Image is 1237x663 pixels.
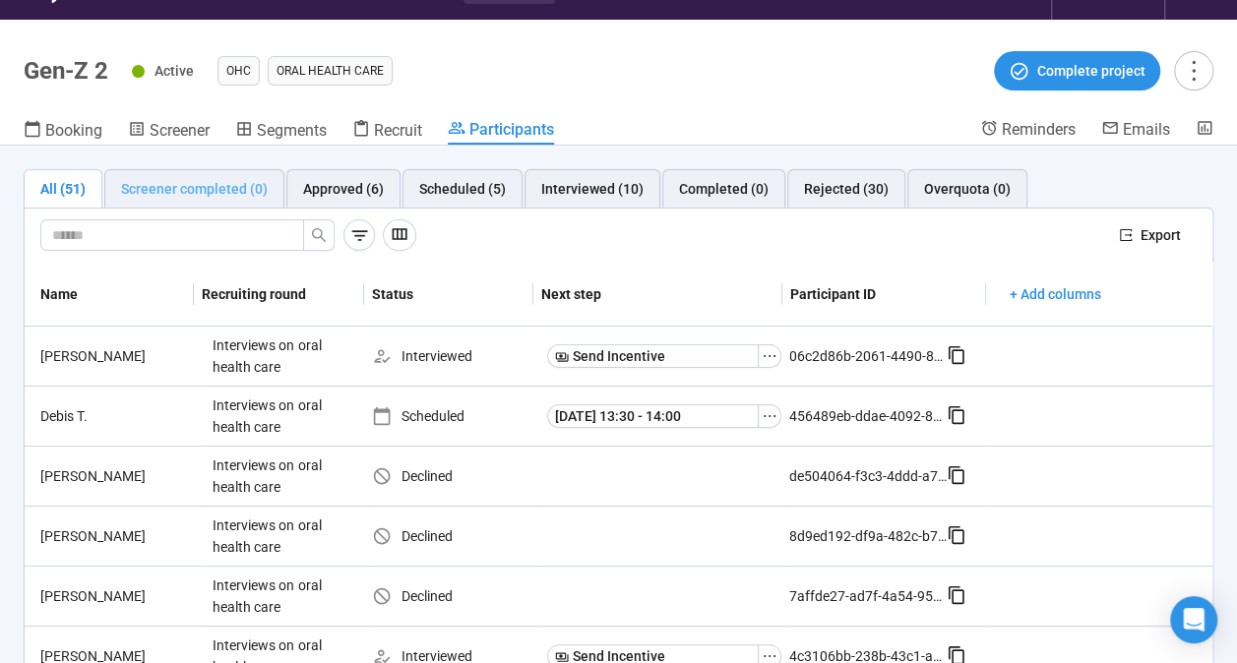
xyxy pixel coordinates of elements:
div: Declined [372,525,539,547]
div: 456489eb-ddae-4092-8d11-0d088fa55a53 [789,405,947,427]
span: Reminders [1002,120,1076,139]
div: Approved (6) [303,178,384,200]
th: Status [364,263,533,327]
span: OHC [226,61,251,81]
a: Screener [128,119,210,145]
a: Segments [235,119,327,145]
div: [PERSON_NAME] [32,345,205,367]
div: 7affde27-ad7f-4a54-9531-3dad58bd9945 [789,585,947,607]
div: Open Intercom Messenger [1170,596,1217,643]
button: ellipsis [758,344,781,368]
th: Recruiting round [194,263,363,327]
span: Booking [45,121,102,140]
div: Scheduled (5) [419,178,506,200]
span: Emails [1123,120,1170,139]
div: Screener completed (0) [121,178,268,200]
div: Scheduled [372,405,539,427]
div: Interviewed (10) [541,178,644,200]
button: [DATE] 13:30 - 14:00 [547,404,759,428]
div: Interviews on oral health care [205,507,352,566]
span: Recruit [374,121,422,140]
span: Send Incentive [573,345,665,367]
div: de504064-f3c3-4ddd-a7b4-146c7add7ae3 [789,465,947,487]
div: Interviews on oral health care [205,447,352,506]
span: search [311,227,327,243]
div: Rejected (30) [804,178,889,200]
span: more [1180,57,1206,84]
a: Reminders [980,119,1076,143]
div: [PERSON_NAME] [32,585,205,607]
button: exportExport [1103,219,1197,251]
div: Interviews on oral health care [205,387,352,446]
div: Overquota (0) [924,178,1011,200]
th: Next step [533,263,782,327]
div: Interviews on oral health care [205,327,352,386]
div: All (51) [40,178,86,200]
h1: Gen-Z 2 [24,57,108,85]
span: export [1119,228,1133,242]
span: Screener [150,121,210,140]
div: [PERSON_NAME] [32,465,205,487]
div: 06c2d86b-2061-4490-86c1-e3ebc1059891 [789,345,947,367]
span: + Add columns [1010,283,1101,305]
div: Completed (0) [679,178,769,200]
div: 8d9ed192-df9a-482c-b77d-ce190b7a3869 [789,525,947,547]
span: Participants [469,120,554,139]
div: Declined [372,465,539,487]
th: Name [25,263,194,327]
button: + Add columns [994,278,1117,310]
span: Active [155,63,194,79]
a: Recruit [352,119,422,145]
span: Complete project [1037,60,1145,82]
button: Complete project [994,51,1160,90]
a: Emails [1101,119,1170,143]
a: Booking [24,119,102,145]
th: Participant ID [782,263,986,327]
div: Debis T. [32,405,205,427]
button: search [303,219,335,251]
span: ellipsis [762,408,777,424]
button: Send Incentive [547,344,759,368]
div: Interviewed [372,345,539,367]
span: ellipsis [762,348,777,364]
span: Export [1141,224,1181,246]
button: ellipsis [758,404,781,428]
span: Segments [257,121,327,140]
a: Participants [448,119,554,145]
div: Interviews on oral health care [205,567,352,626]
div: Declined [372,585,539,607]
div: [PERSON_NAME] [32,525,205,547]
span: Oral Health Care [277,61,384,81]
button: more [1174,51,1213,90]
span: [DATE] 13:30 - 14:00 [555,405,681,427]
